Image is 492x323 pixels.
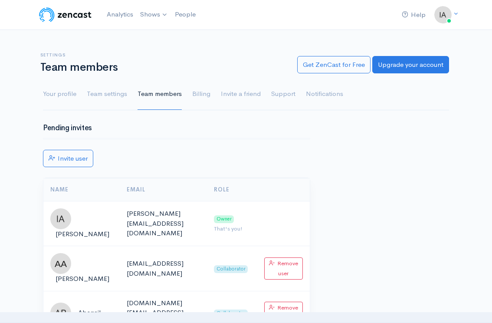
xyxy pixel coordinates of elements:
img: ... [50,208,71,229]
span: Collaborator [214,265,248,274]
a: Your profile [43,79,76,110]
h3: Pending invites [43,124,310,132]
a: Invite user [43,150,93,168]
a: Support [271,79,295,110]
th: Name [43,178,120,201]
a: Team members [138,79,182,110]
span: [PERSON_NAME] [56,274,109,283]
th: Email [120,178,207,201]
a: Shows [137,5,171,24]
a: Billing [192,79,210,110]
h1: Team members [40,61,287,74]
a: Upgrade your account [372,56,449,74]
small: That's you! [214,225,243,232]
a: Help [398,6,429,24]
span: Owner [214,215,234,224]
span: [PERSON_NAME] [56,230,109,238]
a: Notifications [306,79,343,110]
a: Analytics [103,5,137,24]
a: Team settings [87,79,127,110]
h6: Settings [40,53,287,57]
img: ... [434,6,452,23]
th: Role [207,178,257,201]
img: ... [50,253,71,274]
span: Abegail [78,308,101,316]
a: Get ZenCast for Free [297,56,371,74]
a: People [171,5,199,24]
img: ZenCast Logo [38,6,93,23]
a: Invite a friend [221,79,261,110]
td: [PERSON_NAME][EMAIL_ADDRESS][DOMAIN_NAME] [120,201,207,246]
td: [EMAIL_ADDRESS][DOMAIN_NAME] [120,246,207,291]
span: Collaborator [214,310,248,318]
button: Remove user [264,257,303,280]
